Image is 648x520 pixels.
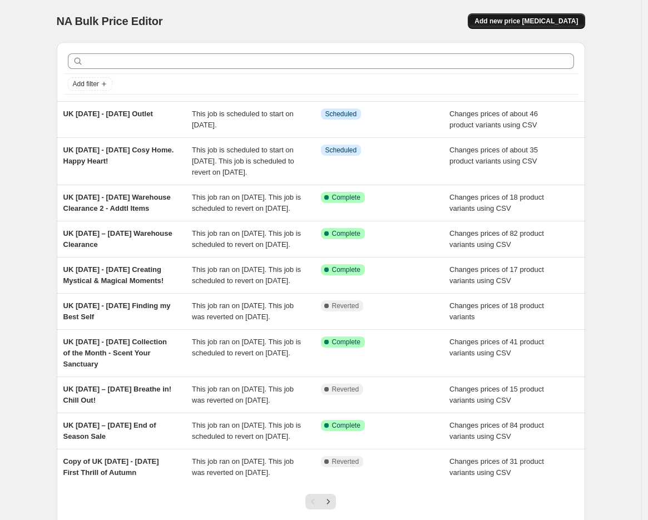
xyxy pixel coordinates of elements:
[192,457,294,477] span: This job ran on [DATE]. This job was reverted on [DATE].
[325,146,357,155] span: Scheduled
[192,338,301,357] span: This job ran on [DATE]. This job is scheduled to revert on [DATE].
[320,494,336,509] button: Next
[468,13,585,29] button: Add new price [MEDICAL_DATA]
[474,17,578,26] span: Add new price [MEDICAL_DATA]
[449,110,538,129] span: Changes prices of about 46 product variants using CSV
[57,15,163,27] span: NA Bulk Price Editor
[192,146,294,176] span: This job is scheduled to start on [DATE]. This job is scheduled to revert on [DATE].
[73,80,99,88] span: Add filter
[325,110,357,118] span: Scheduled
[63,193,171,212] span: UK [DATE] - [DATE] Warehouse Clearance 2 - Addtl Items
[449,421,544,440] span: Changes prices of 84 product variants using CSV
[449,385,544,404] span: Changes prices of 15 product variants using CSV
[63,146,174,165] span: UK [DATE] - [DATE] Cosy Home. Happy Heart!
[332,193,360,202] span: Complete
[332,385,359,394] span: Reverted
[332,229,360,238] span: Complete
[63,301,171,321] span: UK [DATE] - [DATE] Finding my Best Self
[449,301,544,321] span: Changes prices of 18 product variants
[68,77,112,91] button: Add filter
[449,229,544,249] span: Changes prices of 82 product variants using CSV
[449,338,544,357] span: Changes prices of 41 product variants using CSV
[63,265,164,285] span: UK [DATE] - [DATE] Creating Mystical & Magical Moments!
[332,301,359,310] span: Reverted
[63,385,172,404] span: UK [DATE] – [DATE] Breathe in! Chill Out!
[63,110,153,118] span: UK [DATE] - [DATE] Outlet
[192,301,294,321] span: This job ran on [DATE]. This job was reverted on [DATE].
[192,229,301,249] span: This job ran on [DATE]. This job is scheduled to revert on [DATE].
[192,385,294,404] span: This job ran on [DATE]. This job was reverted on [DATE].
[63,457,159,477] span: Copy of UK [DATE] - [DATE] First Thrill of Autumn
[63,229,172,249] span: UK [DATE] – [DATE] Warehouse Clearance
[63,421,156,440] span: UK [DATE] – [DATE] End of Season Sale
[332,421,360,430] span: Complete
[449,457,544,477] span: Changes prices of 31 product variants using CSV
[192,193,301,212] span: This job ran on [DATE]. This job is scheduled to revert on [DATE].
[449,146,538,165] span: Changes prices of about 35 product variants using CSV
[192,421,301,440] span: This job ran on [DATE]. This job is scheduled to revert on [DATE].
[332,338,360,346] span: Complete
[332,457,359,466] span: Reverted
[332,265,360,274] span: Complete
[449,265,544,285] span: Changes prices of 17 product variants using CSV
[192,110,294,129] span: This job is scheduled to start on [DATE].
[63,338,167,368] span: UK [DATE] - [DATE] Collection of the Month - Scent Your Sanctuary
[192,265,301,285] span: This job ran on [DATE]. This job is scheduled to revert on [DATE].
[305,494,336,509] nav: Pagination
[449,193,544,212] span: Changes prices of 18 product variants using CSV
